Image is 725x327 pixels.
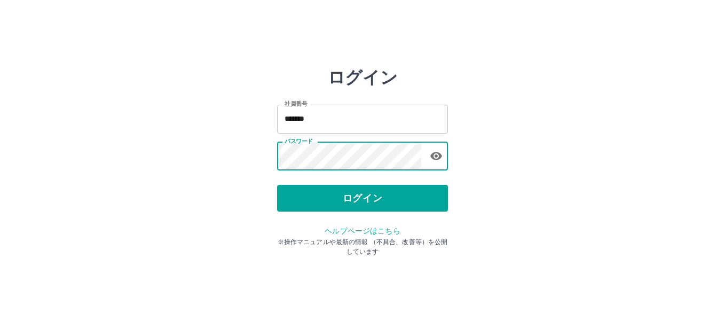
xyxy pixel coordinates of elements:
p: ※操作マニュアルや最新の情報 （不具合、改善等）を公開しています [277,237,448,256]
label: パスワード [285,137,313,145]
button: ログイン [277,185,448,212]
a: ヘルプページはこちら [325,227,400,235]
h2: ログイン [328,67,398,88]
label: 社員番号 [285,100,307,108]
